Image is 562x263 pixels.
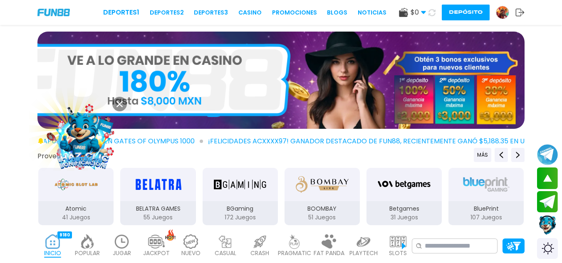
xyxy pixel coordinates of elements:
[181,249,201,258] p: NUEVO
[38,204,114,213] p: Atomic
[537,144,558,165] button: Join telegram channel
[38,213,114,222] p: 41 Juegos
[537,191,558,213] button: Join telegram
[199,167,281,226] button: BGaming
[321,234,337,249] img: fat_panda_light.webp
[203,213,278,222] p: 172 Juegos
[194,8,228,17] a: Deportes3
[358,8,386,17] a: NOTICIAS
[35,167,117,226] button: Atomic
[53,173,99,196] img: Atomic
[285,213,360,222] p: 51 Juegos
[278,249,311,258] p: PRAGMATIC
[537,214,558,236] button: Contact customer service
[366,213,442,222] p: 31 Juegos
[445,167,527,226] button: BluePrint
[474,148,491,162] button: Previous providers
[37,9,70,16] img: Company Logo
[165,229,176,241] img: hot
[442,5,490,20] button: Depósito
[537,167,558,189] button: scroll up
[117,167,199,226] button: BELATRA GAMES
[132,173,184,196] img: BELATRA GAMES
[215,249,236,258] p: CASUAL
[75,249,100,258] p: POPULAR
[114,234,130,249] img: recent_light.webp
[113,249,131,258] p: JUGAR
[214,173,266,196] img: BGaming
[296,173,348,196] img: BOOMBAY
[44,249,61,258] p: INICIO
[79,234,96,249] img: popular_light.webp
[285,204,360,213] p: BOOMBAY
[150,8,184,17] a: Deportes2
[537,238,558,259] div: Switch theme
[411,7,426,17] span: $ 0
[460,173,512,196] img: BluePrint
[103,7,139,17] a: Deportes1
[496,6,515,19] a: Avatar
[495,148,508,162] button: Previous providers
[281,167,363,226] button: BOOMBAY
[366,204,442,213] p: Betgames
[389,249,407,258] p: SLOTS
[252,234,268,249] img: crash_light.webp
[327,8,347,17] a: BLOGS
[183,234,199,249] img: new_light.webp
[238,8,262,17] a: CASINO
[57,231,72,238] div: 9180
[45,100,122,177] img: Image Link
[286,234,303,249] img: pragmatic_light.webp
[378,173,430,196] img: Betgames
[448,213,524,222] p: 107 Juegos
[272,8,317,17] a: Promociones
[37,32,525,129] img: Casino Inicio Bonos 100%
[363,167,445,226] button: Betgames
[355,234,372,249] img: playtech_light.webp
[390,234,406,249] img: slots_light.webp
[448,204,524,213] p: BluePrint
[120,213,196,222] p: 55 Juegos
[511,148,525,162] button: Next providers
[148,234,165,249] img: jackpot_light.webp
[37,152,109,160] button: Proveedores de juego
[506,242,521,251] img: Platform Filter
[217,234,234,249] img: casual_light.webp
[250,249,269,258] p: CRASH
[496,6,509,19] img: Avatar
[203,204,278,213] p: BGaming
[45,234,61,249] img: home_active.webp
[314,249,344,258] p: FAT PANDA
[349,249,378,258] p: PLAYTECH
[143,249,170,258] p: JACKPOT
[120,204,196,213] p: BELATRA GAMES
